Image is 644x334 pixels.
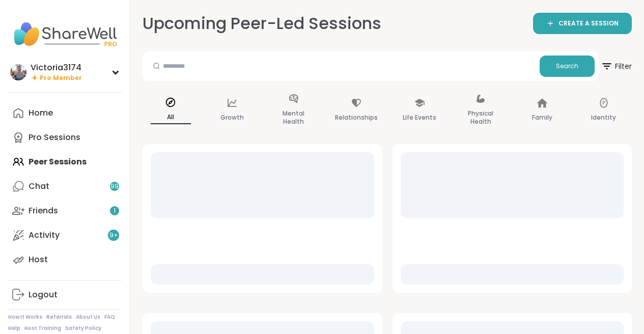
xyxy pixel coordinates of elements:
[335,112,378,124] p: Relationships
[8,199,122,223] a: Friends1
[65,325,101,332] a: Safety Policy
[273,107,314,128] p: Mental Health
[31,62,82,73] div: Victoria3174
[8,101,122,125] a: Home
[151,111,191,124] p: All
[40,74,82,82] span: Pro Member
[601,54,632,78] span: Filter
[601,51,632,81] button: Filter
[29,132,80,143] div: Pro Sessions
[114,207,116,215] span: 1
[220,112,244,124] p: Growth
[29,254,48,265] div: Host
[591,112,616,124] p: Identity
[556,62,578,71] span: Search
[8,16,122,52] img: ShareWell Nav Logo
[8,283,122,307] a: Logout
[109,231,118,240] span: 9 +
[540,55,595,77] button: Search
[110,182,119,191] span: 99
[8,223,122,247] a: Activity9+
[10,64,26,80] img: Victoria3174
[24,325,61,332] a: Host Training
[403,112,436,124] p: Life Events
[8,174,122,199] a: Chat99
[461,107,501,128] p: Physical Health
[533,13,632,34] a: CREATE A SESSION
[8,314,42,321] a: How It Works
[532,112,552,124] p: Family
[104,314,115,321] a: FAQ
[46,314,72,321] a: Referrals
[29,107,53,119] div: Home
[76,314,100,321] a: About Us
[8,125,122,150] a: Pro Sessions
[8,325,20,332] a: Help
[29,205,58,216] div: Friends
[29,230,60,241] div: Activity
[558,19,619,28] span: CREATE A SESSION
[29,289,58,300] div: Logout
[143,12,381,35] h2: Upcoming Peer-Led Sessions
[8,247,122,272] a: Host
[29,181,49,192] div: Chat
